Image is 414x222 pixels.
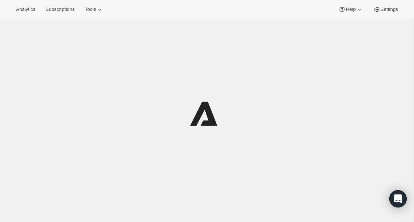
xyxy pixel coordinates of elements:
button: Subscriptions [41,4,79,15]
span: Analytics [16,7,35,12]
span: Tools [85,7,96,12]
button: Help [334,4,367,15]
span: Subscriptions [45,7,75,12]
span: Settings [381,7,398,12]
button: Settings [369,4,402,15]
div: Open Intercom Messenger [389,190,407,207]
span: Help [346,7,355,12]
button: Tools [80,4,108,15]
button: Analytics [12,4,40,15]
